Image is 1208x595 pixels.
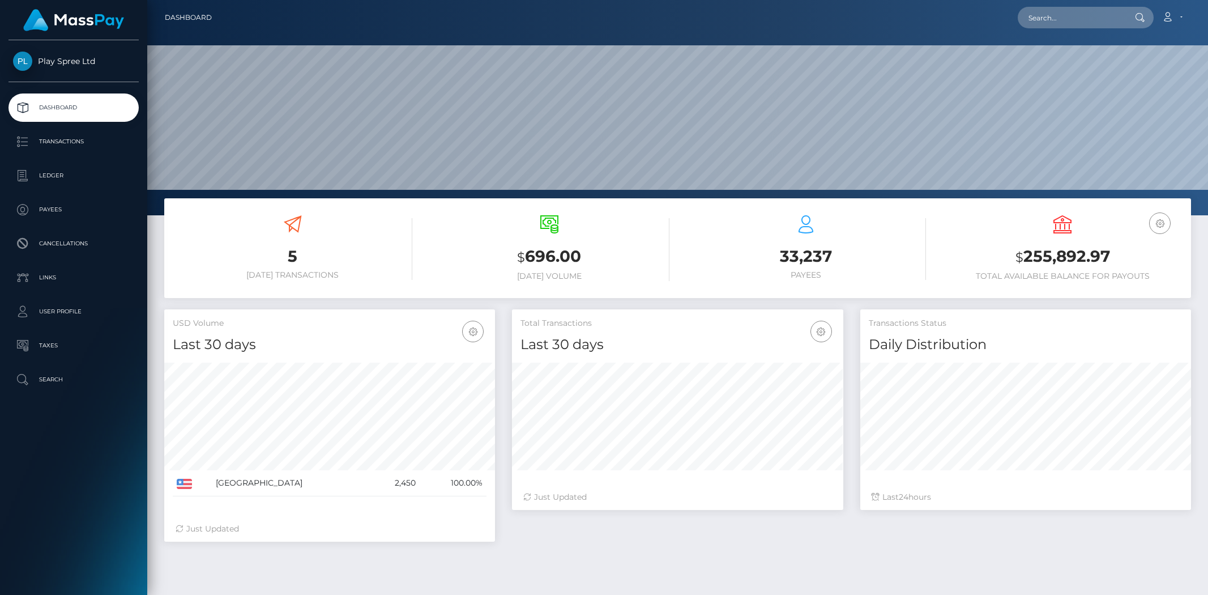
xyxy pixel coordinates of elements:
a: Payees [8,195,139,224]
p: Search [13,371,134,388]
img: US.png [177,479,192,489]
a: Dashboard [165,6,212,29]
div: Just Updated [523,491,831,503]
a: Search [8,365,139,394]
p: Dashboard [13,99,134,116]
td: [GEOGRAPHIC_DATA] [212,470,371,496]
h6: [DATE] Transactions [173,270,412,280]
p: Payees [13,201,134,218]
h5: Total Transactions [520,318,834,329]
p: Transactions [13,133,134,150]
small: $ [1015,249,1023,265]
h3: 255,892.97 [943,245,1183,269]
span: Play Spree Ltd [8,56,139,66]
p: Taxes [13,337,134,354]
h4: Last 30 days [520,335,834,355]
h4: Daily Distribution [869,335,1183,355]
a: Transactions [8,127,139,156]
h3: 696.00 [429,245,669,269]
a: Ledger [8,161,139,190]
input: Search... [1018,7,1124,28]
img: Play Spree Ltd [13,52,32,71]
a: Taxes [8,331,139,360]
h3: 5 [173,245,412,267]
span: 24 [899,492,908,502]
h6: Payees [686,270,926,280]
h5: USD Volume [173,318,486,329]
h6: [DATE] Volume [429,271,669,281]
p: Cancellations [13,235,134,252]
h6: Total Available Balance for Payouts [943,271,1183,281]
p: Ledger [13,167,134,184]
h5: Transactions Status [869,318,1183,329]
h4: Last 30 days [173,335,486,355]
p: Links [13,269,134,286]
td: 2,450 [371,470,420,496]
p: User Profile [13,303,134,320]
div: Just Updated [176,523,484,535]
img: MassPay Logo [23,9,124,31]
div: Last hours [872,491,1180,503]
a: Links [8,263,139,292]
a: Dashboard [8,93,139,122]
a: Cancellations [8,229,139,258]
h3: 33,237 [686,245,926,267]
small: $ [517,249,525,265]
td: 100.00% [420,470,486,496]
a: User Profile [8,297,139,326]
